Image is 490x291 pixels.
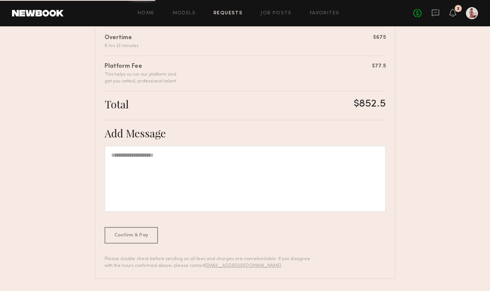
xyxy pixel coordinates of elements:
div: $675 [373,34,386,41]
div: Add Message [105,126,386,140]
div: 2 [457,7,460,11]
a: [EMAIL_ADDRESS][DOMAIN_NAME] [205,264,281,268]
a: Models [173,11,196,16]
a: Favorites [310,11,340,16]
div: Platform Fee [105,62,177,71]
div: $77.5 [372,62,386,70]
div: 6 hrs 33 minutes [105,43,138,49]
div: Total [105,98,129,111]
div: Please double check before sending as all fees and charges are nonrefundable. If you disagree wit... [105,256,316,269]
div: $852.5 [354,98,386,111]
div: Overtime [105,34,138,43]
a: Requests [214,11,243,16]
div: This helps us run our platform and get you vetted, professional talent. [105,71,177,85]
a: Job Posts [261,11,292,16]
a: Home [138,11,155,16]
